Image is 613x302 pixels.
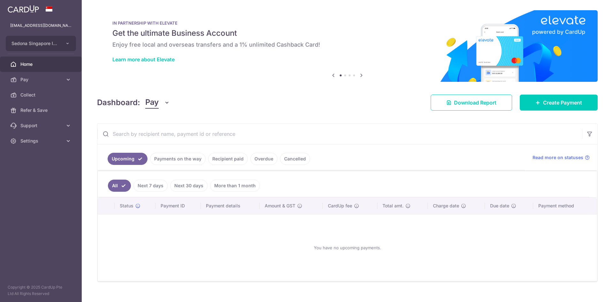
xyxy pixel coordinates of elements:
[10,22,72,29] p: [EMAIL_ADDRESS][DOMAIN_NAME]
[454,99,496,106] span: Download Report
[150,153,206,165] a: Payments on the way
[108,153,148,165] a: Upcoming
[20,122,63,129] span: Support
[433,203,459,209] span: Charge date
[431,95,512,111] a: Download Report
[20,92,63,98] span: Collect
[20,76,63,83] span: Pay
[210,180,260,192] a: More than 1 month
[112,41,582,49] h6: Enjoy free local and overseas transfers and a 1% unlimited Cashback Card!
[280,153,310,165] a: Cancelled
[490,203,509,209] span: Due date
[533,154,590,161] a: Read more on statuses
[105,220,589,276] div: You have no upcoming payments.
[112,28,582,38] h5: Get the ultimate Business Account
[328,203,352,209] span: CardUp fee
[112,20,582,26] p: IN PARTNERSHIP WITH ELEVATE
[208,153,248,165] a: Recipient paid
[382,203,404,209] span: Total amt.
[97,124,582,144] input: Search by recipient name, payment id or reference
[6,36,76,51] button: Sedona Singapore International Pte Ltd
[533,197,597,214] th: Payment method
[543,99,582,106] span: Create Payment
[170,180,208,192] a: Next 30 days
[20,138,63,144] span: Settings
[112,56,175,63] a: Learn more about Elevate
[265,203,295,209] span: Amount & GST
[11,40,59,47] span: Sedona Singapore International Pte Ltd
[533,154,583,161] span: Read more on statuses
[145,97,159,109] span: Pay
[145,97,170,109] button: Pay
[133,180,168,192] a: Next 7 days
[520,95,598,111] a: Create Payment
[8,5,39,13] img: CardUp
[155,197,201,214] th: Payment ID
[97,97,140,108] h4: Dashboard:
[108,180,131,192] a: All
[20,107,63,113] span: Refer & Save
[201,197,260,214] th: Payment details
[20,61,63,67] span: Home
[120,203,133,209] span: Status
[97,10,598,82] img: Renovation banner
[250,153,277,165] a: Overdue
